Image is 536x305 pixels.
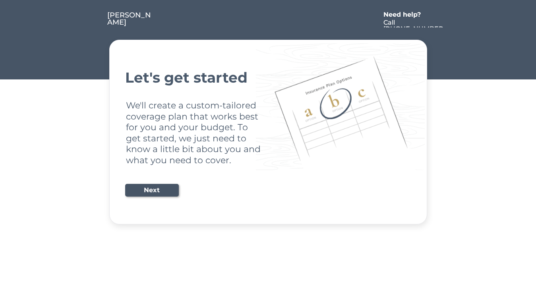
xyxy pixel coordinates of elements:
[126,100,262,166] div: We'll create a custom-tailored coverage plan that works best for you and your budget. To get star...
[383,19,445,27] a: Call [PHONE_NUMBER]
[125,184,179,197] button: Next
[383,19,445,39] div: Call [PHONE_NUMBER]
[107,12,153,27] a: [PERSON_NAME]
[125,70,411,85] div: Let's get started
[107,12,153,26] div: [PERSON_NAME]
[383,12,429,18] div: Need help?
